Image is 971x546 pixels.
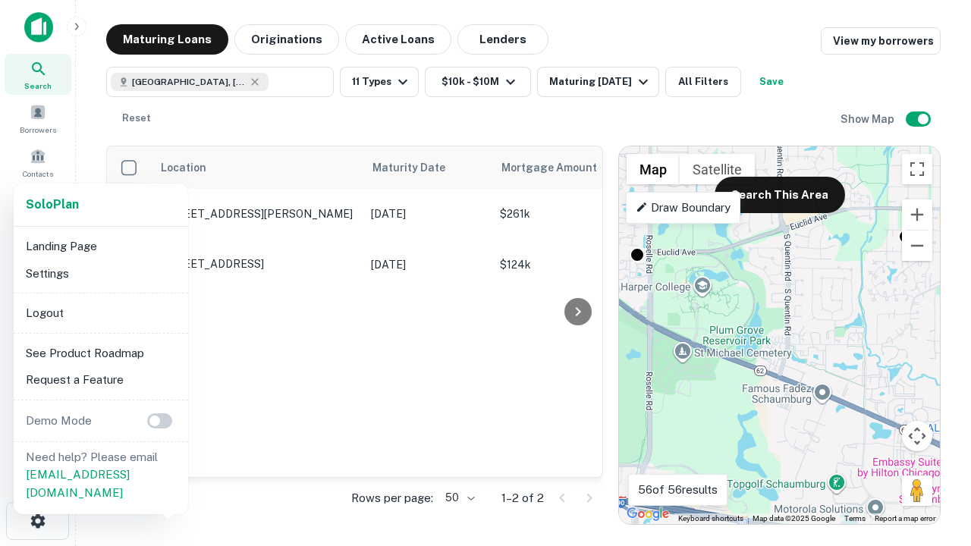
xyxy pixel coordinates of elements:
[26,468,130,499] a: [EMAIL_ADDRESS][DOMAIN_NAME]
[26,196,79,214] a: SoloPlan
[26,197,79,212] strong: Solo Plan
[20,366,182,394] li: Request a Feature
[26,448,176,502] p: Need help? Please email
[20,233,182,260] li: Landing Page
[20,300,182,327] li: Logout
[895,425,971,497] iframe: Chat Widget
[20,412,98,430] p: Demo Mode
[20,340,182,367] li: See Product Roadmap
[20,260,182,287] li: Settings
